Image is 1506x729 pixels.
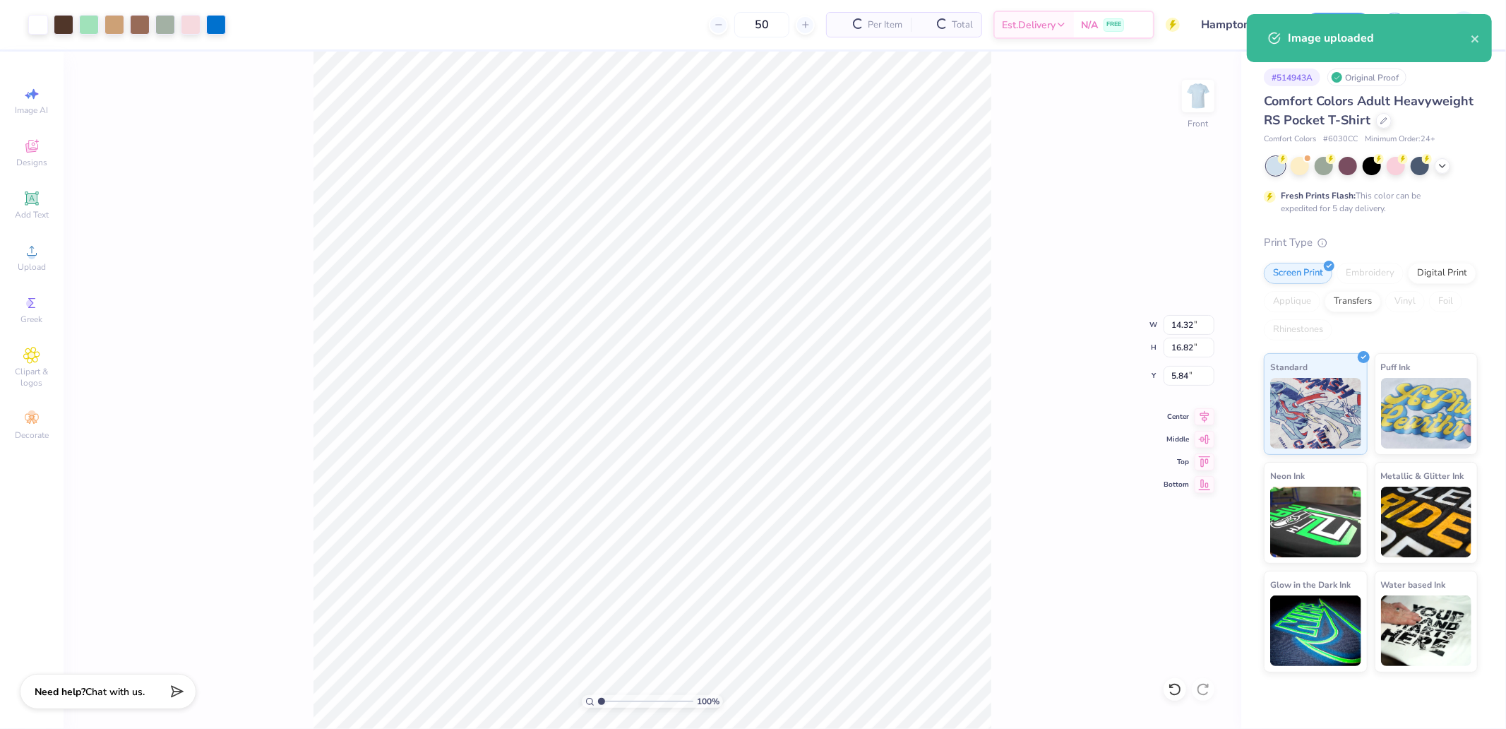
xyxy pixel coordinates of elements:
[1270,378,1361,449] img: Standard
[1184,82,1212,110] img: Front
[1264,134,1316,146] span: Comfort Colors
[1408,263,1476,284] div: Digital Print
[16,157,47,168] span: Designs
[1381,595,1472,666] img: Water based Ink
[15,429,49,441] span: Decorate
[1270,360,1308,374] span: Standard
[1385,291,1425,312] div: Vinyl
[1365,134,1435,146] span: Minimum Order: 24 +
[21,314,43,325] span: Greek
[1164,434,1189,444] span: Middle
[1337,263,1404,284] div: Embroidery
[1429,291,1462,312] div: Foil
[1106,20,1121,30] span: FREE
[734,12,789,37] input: – –
[868,18,902,32] span: Per Item
[952,18,973,32] span: Total
[1381,468,1464,483] span: Metallic & Glitter Ink
[18,261,46,273] span: Upload
[1325,291,1381,312] div: Transfers
[1270,468,1305,483] span: Neon Ink
[1190,11,1294,39] input: Untitled Design
[1002,18,1056,32] span: Est. Delivery
[1264,263,1332,284] div: Screen Print
[1381,378,1472,449] img: Puff Ink
[16,105,49,116] span: Image AI
[1281,189,1454,215] div: This color can be expedited for 5 day delivery.
[1164,412,1189,422] span: Center
[1081,18,1098,32] span: N/A
[1327,69,1406,86] div: Original Proof
[1264,93,1474,129] span: Comfort Colors Adult Heavyweight RS Pocket T-Shirt
[1164,480,1189,490] span: Bottom
[1288,30,1471,47] div: Image uploaded
[1270,487,1361,557] img: Neon Ink
[1281,190,1356,201] strong: Fresh Prints Flash:
[1381,577,1446,592] span: Water based Ink
[1164,457,1189,467] span: Top
[15,209,49,220] span: Add Text
[1264,319,1332,340] div: Rhinestones
[1264,291,1320,312] div: Applique
[1270,595,1361,666] img: Glow in the Dark Ink
[85,685,145,699] span: Chat with us.
[1264,69,1320,86] div: # 514943A
[1381,487,1472,557] img: Metallic & Glitter Ink
[1471,30,1481,47] button: close
[1270,577,1351,592] span: Glow in the Dark Ink
[1381,360,1411,374] span: Puff Ink
[697,695,719,708] span: 100 %
[7,366,56,389] span: Clipart & logos
[1264,235,1478,251] div: Print Type
[1323,134,1358,146] span: # 6030CC
[35,685,85,699] strong: Need help?
[1188,117,1209,130] div: Front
